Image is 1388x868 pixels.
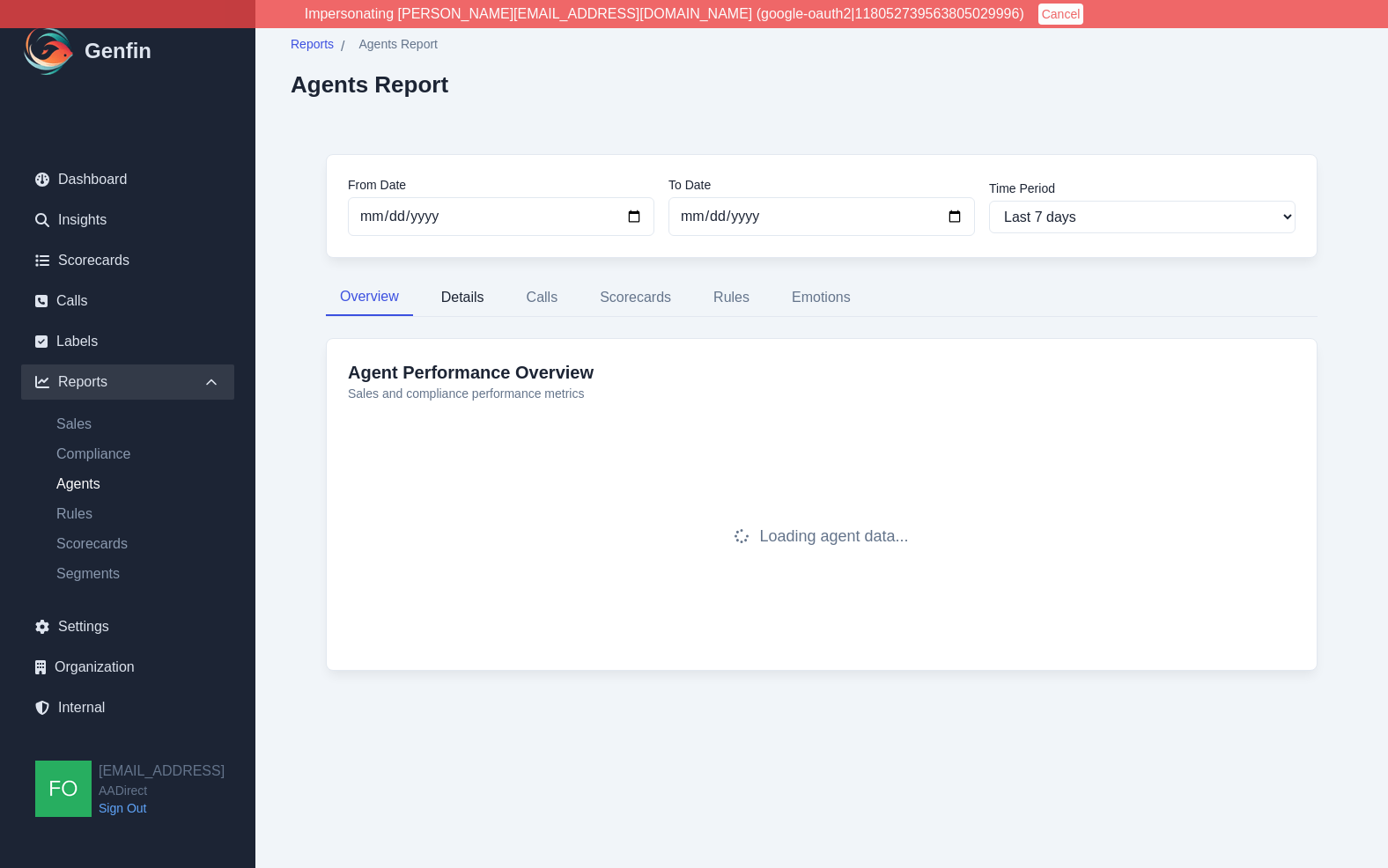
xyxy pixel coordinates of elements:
a: Segments [42,563,234,585]
button: Cancel [1038,4,1084,25]
label: From Date [348,176,654,194]
a: Sign Out [99,799,225,817]
h3: Agent Performance Overview [348,360,1296,385]
button: Calls [513,279,572,316]
h2: Agents Report [291,71,448,98]
span: / [341,36,344,57]
a: Compliance [42,444,234,465]
label: Time Period [989,180,1296,197]
span: Reports [291,35,334,53]
button: Overview [326,279,413,316]
a: Labels [21,324,234,359]
span: Agents Report [358,35,438,53]
a: Scorecards [21,243,234,278]
span: Loading agent data... [759,524,908,548]
a: Scorecards [42,533,234,555]
span: AADirect [99,782,225,799]
button: Scorecards [586,279,685,316]
a: Reports [291,35,334,57]
button: Details [427,279,498,316]
a: Rules [42,504,234,525]
a: Settings [21,609,234,644]
a: Dashboard [21,162,234,197]
h1: Genfin [85,37,151,65]
a: Agents [42,474,234,495]
a: Organization [21,650,234,685]
button: Emotions [778,279,865,316]
p: Sales and compliance performance metrics [348,385,1296,402]
a: Sales [42,414,234,435]
img: Logo [21,23,78,79]
a: Internal [21,690,234,725]
img: founders@genfin.ai [35,761,92,817]
h2: [EMAIL_ADDRESS] [99,761,225,782]
label: To Date [668,176,975,194]
a: Insights [21,202,234,238]
a: Calls [21,283,234,319]
div: Reports [21,364,234,400]
button: Rules [699,279,764,316]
